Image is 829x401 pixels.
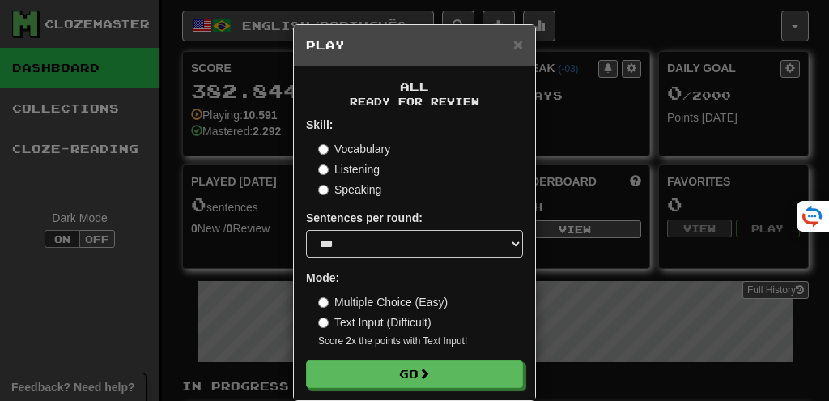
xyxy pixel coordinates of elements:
[306,210,423,226] label: Sentences per round:
[318,318,329,328] input: Text Input (Difficult)
[306,118,333,131] strong: Skill:
[318,141,390,157] label: Vocabulary
[318,185,329,195] input: Speaking
[306,360,523,388] button: Go
[400,79,429,93] span: All
[513,35,523,53] span: ×
[513,36,523,53] button: Close
[318,164,329,175] input: Listening
[318,161,380,177] label: Listening
[318,181,381,198] label: Speaking
[318,314,432,331] label: Text Input (Difficult)
[318,144,329,155] input: Vocabulary
[318,297,329,308] input: Multiple Choice (Easy)
[306,271,339,284] strong: Mode:
[318,294,448,310] label: Multiple Choice (Easy)
[318,335,523,348] small: Score 2x the points with Text Input !
[306,95,523,109] small: Ready for Review
[306,37,523,53] h5: Play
